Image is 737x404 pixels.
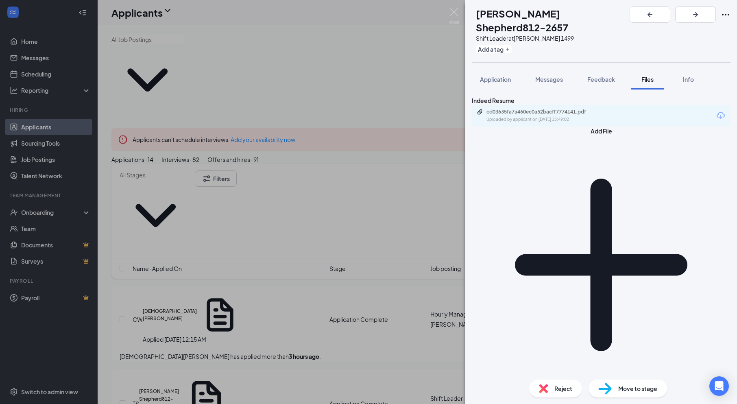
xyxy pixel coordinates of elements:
button: ArrowRight [675,7,716,23]
span: Files [641,76,654,83]
svg: Paperclip [477,109,483,115]
button: Add FilePlus [472,127,730,394]
span: Reject [554,384,572,393]
span: Feedback [587,76,615,83]
svg: Ellipses [721,10,730,20]
a: Paperclipcd03635fa7a460ec0a52bacff7774141.pdfUploaded by applicant on [DATE] 13:49:02 [477,109,608,123]
svg: Plus [472,135,730,394]
button: PlusAdd a tag [476,45,512,53]
div: cd03635fa7a460ec0a52bacff7774141.pdf [486,109,600,115]
div: Indeed Resume [472,96,730,105]
span: Application [480,76,511,83]
span: Info [683,76,694,83]
button: ArrowLeftNew [630,7,670,23]
h1: [PERSON_NAME] Shepherd812-2657 [476,7,626,34]
div: Uploaded by applicant on [DATE] 13:49:02 [486,116,608,123]
span: Messages [535,76,563,83]
svg: Plus [505,47,510,52]
div: Open Intercom Messenger [709,376,729,396]
svg: ArrowLeftNew [645,10,655,20]
svg: Download [716,111,726,120]
div: Shift Leader at [PERSON_NAME] 1499 [476,34,626,42]
span: Move to stage [618,384,657,393]
svg: ArrowRight [691,10,700,20]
